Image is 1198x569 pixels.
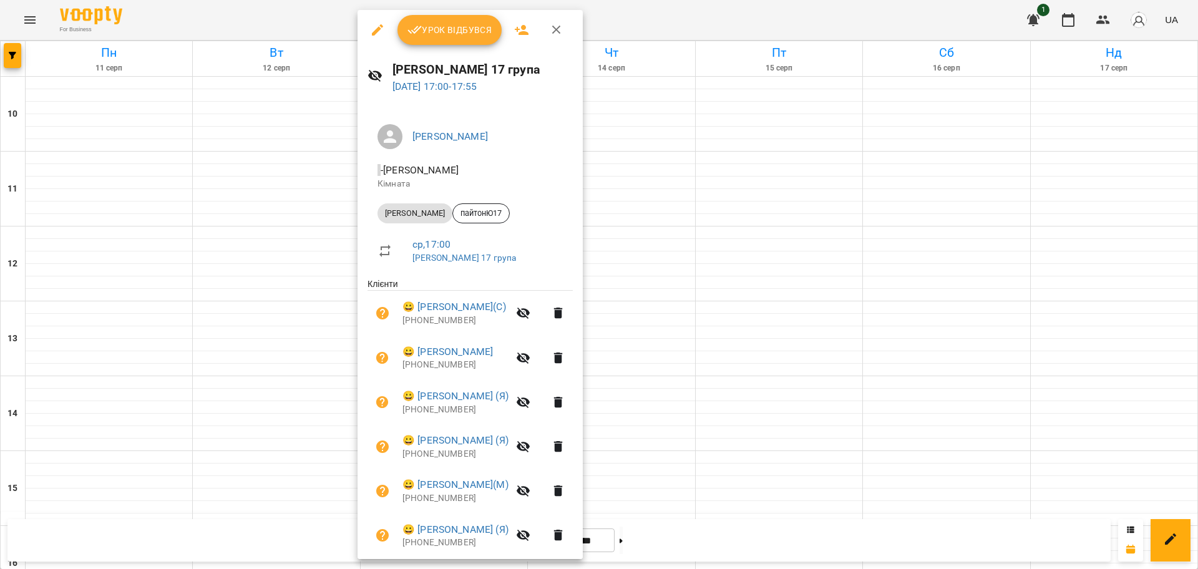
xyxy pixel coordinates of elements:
p: [PHONE_NUMBER] [402,359,509,371]
p: [PHONE_NUMBER] [402,404,509,416]
button: Візит ще не сплачено. Додати оплату? [368,298,397,328]
p: [PHONE_NUMBER] [402,537,509,549]
button: Візит ще не сплачено. Додати оплату? [368,432,397,462]
a: [PERSON_NAME] [412,130,488,142]
span: пайтонЮ17 [453,208,509,219]
p: [PHONE_NUMBER] [402,314,509,327]
span: [PERSON_NAME] [377,208,452,219]
p: Кімната [377,178,563,190]
a: 😀 [PERSON_NAME] (Я) [402,522,509,537]
span: Урок відбувся [407,22,492,37]
p: [PHONE_NUMBER] [402,448,509,460]
a: [PERSON_NAME] 17 група [412,253,516,263]
button: Урок відбувся [397,15,502,45]
a: ср , 17:00 [412,238,450,250]
button: Візит ще не сплачено. Додати оплату? [368,387,397,417]
a: 😀 [PERSON_NAME](М) [402,477,509,492]
button: Візит ще не сплачено. Додати оплату? [368,520,397,550]
a: 😀 [PERSON_NAME](С) [402,299,506,314]
a: [DATE] 17:00-17:55 [392,80,477,92]
a: 😀 [PERSON_NAME] (Я) [402,433,509,448]
div: пайтонЮ17 [452,203,510,223]
p: [PHONE_NUMBER] [402,492,509,505]
a: 😀 [PERSON_NAME] [402,344,493,359]
span: - [PERSON_NAME] [377,164,461,176]
button: Візит ще не сплачено. Додати оплату? [368,476,397,506]
h6: [PERSON_NAME] 17 група [392,60,573,79]
button: Візит ще не сплачено. Додати оплату? [368,343,397,373]
a: 😀 [PERSON_NAME] (Я) [402,389,509,404]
